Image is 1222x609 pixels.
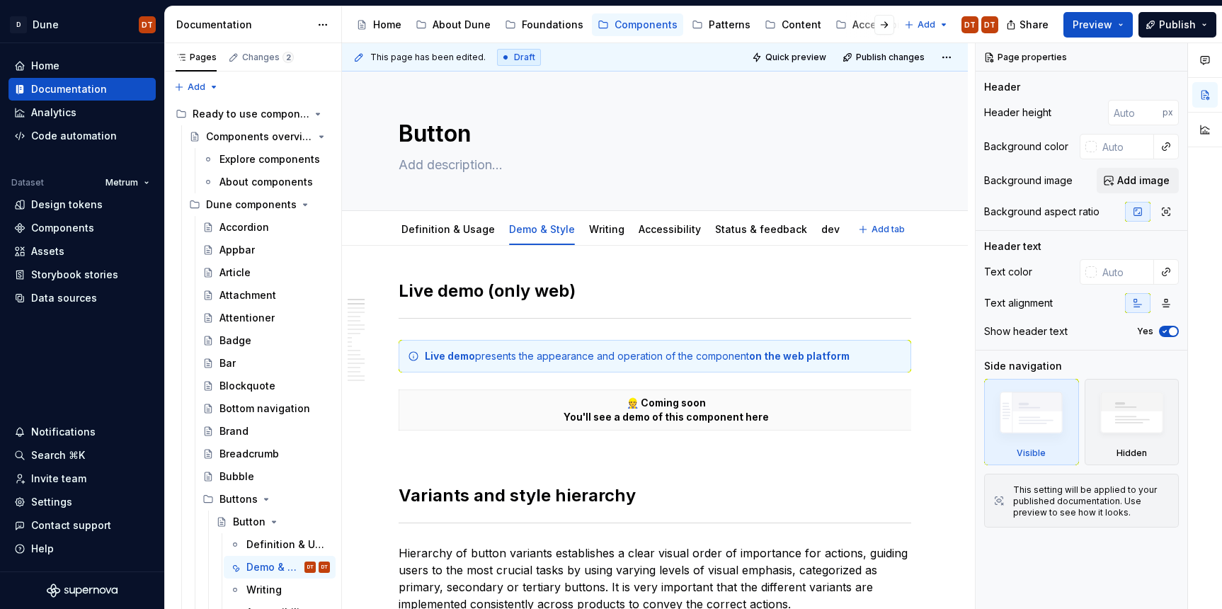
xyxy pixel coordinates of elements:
[8,537,156,560] button: Help
[246,560,302,574] div: Demo & Style
[8,263,156,286] a: Storybook stories
[1117,448,1147,459] div: Hidden
[206,130,313,144] div: Components overview
[900,15,953,35] button: Add
[219,175,313,189] div: About components
[503,214,581,244] div: Demo & Style
[31,425,96,439] div: Notifications
[8,125,156,147] a: Code automation
[856,52,925,63] span: Publish changes
[242,52,294,63] div: Changes
[984,296,1053,310] div: Text alignment
[33,18,59,32] div: Dune
[396,214,501,244] div: Definition & Usage
[183,125,336,148] a: Components overview
[433,18,491,32] div: About Dune
[219,424,249,438] div: Brand
[999,12,1058,38] button: Share
[183,193,336,216] div: Dune components
[197,420,336,443] a: Brand
[759,13,827,36] a: Content
[31,129,117,143] div: Code automation
[219,492,258,506] div: Buttons
[219,311,275,325] div: Attentioner
[984,205,1100,219] div: Background aspect ratio
[8,287,156,309] a: Data sources
[219,469,254,484] div: Bubble
[193,107,309,121] div: Ready to use components
[197,352,336,375] a: Bar
[224,556,336,579] a: Demo & StyleDTDT
[984,19,995,30] div: DT
[219,334,251,348] div: Badge
[984,379,1079,465] div: Visible
[782,18,821,32] div: Content
[1085,379,1180,465] div: Hidden
[219,402,310,416] div: Bottom navigation
[984,106,1051,120] div: Header height
[31,472,86,486] div: Invite team
[197,465,336,488] a: Bubble
[984,324,1068,338] div: Show header text
[197,397,336,420] a: Bottom navigation
[219,447,279,461] div: Breadcrumb
[838,47,931,67] button: Publish changes
[210,511,336,533] a: Button
[197,488,336,511] div: Buttons
[1073,18,1112,32] span: Preview
[1097,168,1179,193] button: Add image
[592,13,683,36] a: Components
[373,18,401,32] div: Home
[633,214,707,244] div: Accessibility
[31,198,103,212] div: Design tokens
[854,220,911,239] button: Add tab
[219,266,251,280] div: Article
[31,518,111,533] div: Contact support
[31,542,54,556] div: Help
[31,291,97,305] div: Data sources
[816,214,845,244] div: dev
[425,349,902,363] div: presents the appearance and operation of the component
[197,261,336,284] a: Article
[10,16,27,33] div: D
[872,224,905,235] span: Add tab
[197,307,336,329] a: Attentioner
[1097,134,1154,159] input: Auto
[1020,18,1049,32] span: Share
[224,533,336,556] a: Definition & Usage
[514,52,535,63] span: Draft
[399,462,911,507] h2: Variants and style hierarchy
[219,243,255,257] div: Appbar
[984,140,1068,154] div: Background color
[830,13,920,36] a: Accessibility
[686,13,756,36] a: Patterns
[206,198,297,212] div: Dune components
[8,514,156,537] button: Contact support
[224,579,336,601] a: Writing
[615,18,678,32] div: Components
[1063,12,1133,38] button: Preview
[425,350,475,362] strong: Live demo
[1097,259,1154,285] input: Auto
[399,280,911,302] h2: Live demo (only web)
[984,239,1041,254] div: Header text
[219,379,275,393] div: Blockquote
[408,396,925,424] p: 👷 Coming soon You'll see a demo of this component here
[11,177,44,188] div: Dataset
[142,19,153,30] div: DT
[197,148,336,171] a: Explore components
[31,82,107,96] div: Documentation
[8,421,156,443] button: Notifications
[1013,484,1170,518] div: This setting will be applied to your published documentation. Use preview to see how it looks.
[31,495,72,509] div: Settings
[282,52,294,63] span: 2
[233,515,265,529] div: Button
[639,223,701,235] a: Accessibility
[1017,448,1046,459] div: Visible
[749,350,850,362] strong: on the web platform
[321,560,328,574] div: DT
[31,268,118,282] div: Storybook stories
[170,103,336,125] div: Ready to use components
[219,356,236,370] div: Bar
[219,288,276,302] div: Attachment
